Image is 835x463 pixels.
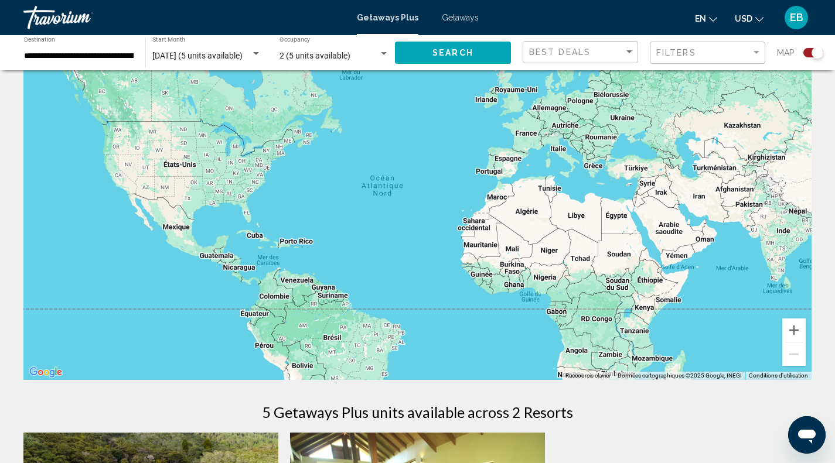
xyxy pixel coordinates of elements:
[262,403,573,421] h1: 5 Getaways Plus units available across 2 Resorts
[395,42,511,63] button: Search
[782,342,806,366] button: Zoom arrière
[618,372,742,379] span: Données cartographiques ©2025 Google, INEGI
[781,5,812,30] button: User Menu
[790,12,803,23] span: EB
[788,416,826,454] iframe: Bouton de lancement de la fenêtre de messagerie
[357,13,418,22] a: Getaways Plus
[735,14,752,23] span: USD
[529,47,635,57] mat-select: Sort by
[695,14,706,23] span: en
[656,48,696,57] span: Filters
[432,49,473,58] span: Search
[749,372,808,379] a: Conditions d'utilisation
[650,41,765,65] button: Filter
[23,6,345,29] a: Travorium
[152,51,243,60] span: [DATE] (5 units available)
[280,51,350,60] span: 2 (5 units available)
[529,47,591,57] span: Best Deals
[26,365,65,380] a: Ouvrir cette zone dans Google Maps (dans une nouvelle fenêtre)
[777,44,795,61] span: Map
[782,318,806,342] button: Zoom avant
[695,10,717,27] button: Change language
[735,10,764,27] button: Change currency
[26,365,65,380] img: Google
[442,13,479,22] a: Getaways
[565,372,611,380] button: Raccourcis clavier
